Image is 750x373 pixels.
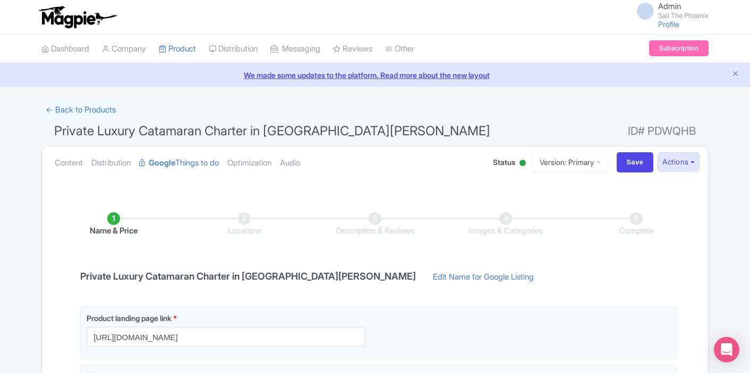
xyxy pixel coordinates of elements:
[159,34,196,64] a: Product
[731,68,739,81] button: Close announcement
[310,212,440,237] li: Description & Reviews
[36,5,118,29] img: logo-ab69f6fb50320c5b225c76a69d11143b.png
[333,34,372,64] a: Reviews
[422,271,544,288] a: Edit Name for Google Listing
[6,70,744,81] a: We made some updates to the platform. Read more about the new layout
[628,120,696,142] span: ID# PDWQHB
[649,40,709,56] a: Subscription
[87,314,172,323] span: Product landing page link
[227,146,271,180] a: Optimization
[74,271,422,282] h4: Private Luxury Catamaran Charter in [GEOGRAPHIC_DATA][PERSON_NAME]
[714,337,739,362] div: Open Intercom Messenger
[179,212,310,237] li: Locations
[658,20,679,29] a: Profile
[54,123,490,138] span: Private Luxury Catamaran Charter in [GEOGRAPHIC_DATA][PERSON_NAME]
[658,152,700,172] button: Actions
[517,155,528,172] div: Active
[55,146,83,180] a: Content
[270,34,320,64] a: Messaging
[385,34,414,64] a: Other
[440,212,571,237] li: Images & Categories
[149,157,175,169] strong: Google
[532,152,608,172] a: Version: Primary
[658,1,681,11] span: Admin
[102,34,146,64] a: Company
[658,12,709,19] small: Sail The Phoenix
[280,146,300,180] a: Audio
[48,212,179,237] li: Name & Price
[91,146,131,180] a: Distribution
[617,152,654,172] input: Save
[493,157,515,168] span: Status
[41,100,120,120] a: ← Back to Products
[630,2,709,19] a: Admin Sail The Phoenix
[139,146,219,180] a: GoogleThings to do
[571,212,702,237] li: Complete
[41,34,89,64] a: Dashboard
[87,327,365,347] input: Product landing page link
[209,34,258,64] a: Distribution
